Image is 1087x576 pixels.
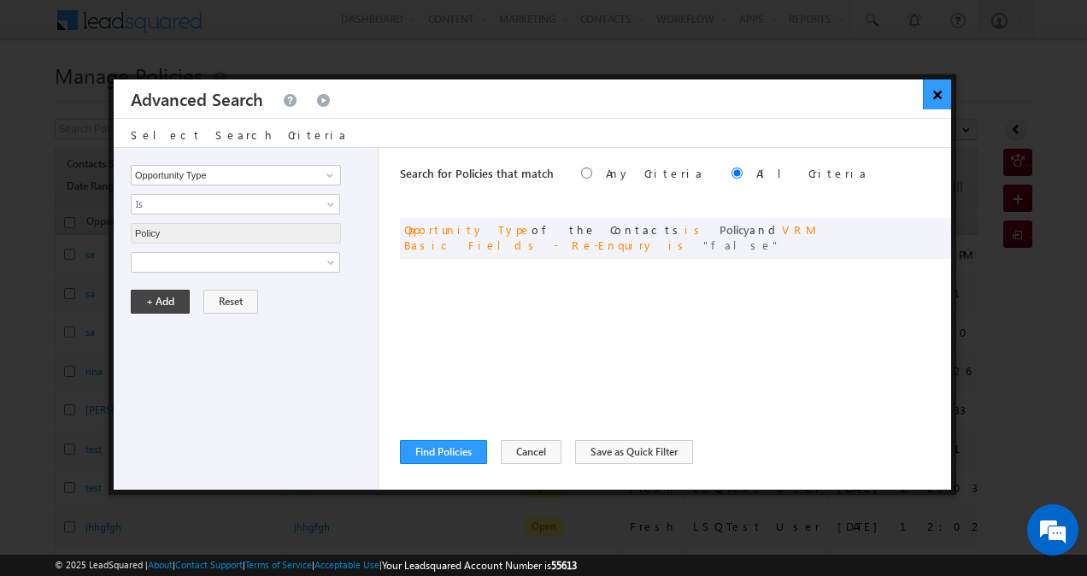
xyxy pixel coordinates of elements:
[131,127,348,142] span: Select Search Criteria
[131,79,263,118] h3: Advanced Search
[314,559,379,570] a: Acceptable Use
[404,222,815,252] span: VRM Basic Fields - Re-Enquiry
[55,557,577,573] span: © 2025 LeadSquared | | | | |
[685,222,706,237] span: is
[203,290,258,314] button: Reset
[575,440,693,464] button: Save as Quick Filter
[232,450,310,473] em: Start Chat
[131,165,341,185] input: Type to Search
[175,559,243,570] a: Contact Support
[131,223,341,244] input: Type to Search
[245,559,312,570] a: Terms of Service
[317,167,338,184] a: Show All Items
[606,166,704,180] label: Any Criteria
[22,158,312,436] textarea: Type your message and hit 'Enter'
[756,166,868,180] label: All Criteria
[923,79,951,109] button: ×
[400,166,554,180] span: Search for Policies that match
[148,559,173,570] a: About
[29,90,72,112] img: d_60004797649_company_0_60004797649
[404,222,532,237] span: Opportunity Type
[382,559,577,572] span: Your Leadsquared Account Number is
[280,9,321,50] div: Minimize live chat window
[89,90,287,112] div: Chat with us now
[551,559,577,572] span: 55613
[131,194,340,215] a: Is
[404,222,815,252] span: of the Contacts and
[132,197,317,212] span: Is
[501,440,561,464] button: Cancel
[668,238,690,252] span: is
[703,238,780,252] span: false
[720,222,749,237] span: Policy
[400,440,487,464] button: Find Policies
[131,290,190,314] button: + Add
